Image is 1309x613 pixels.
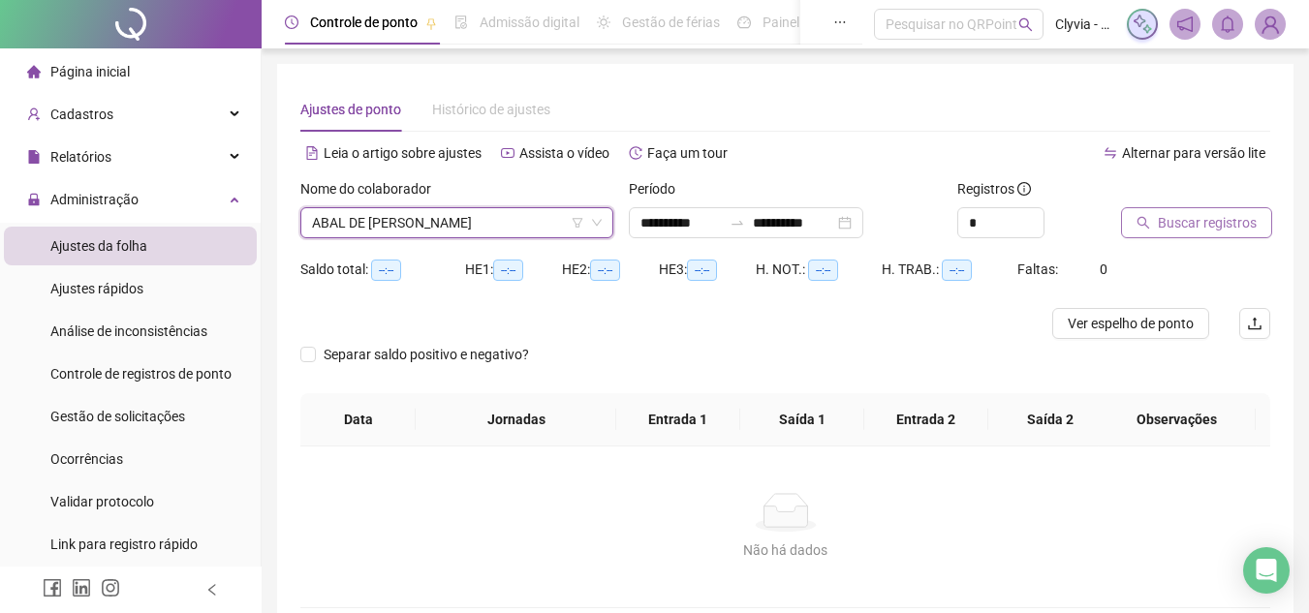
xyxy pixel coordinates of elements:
span: --:-- [942,260,972,281]
span: Controle de registros de ponto [50,366,232,382]
span: Registros [957,178,1031,199]
span: down [591,217,603,229]
span: Alternar para versão lite [1122,145,1265,161]
span: pushpin [425,17,437,29]
span: home [27,65,41,78]
span: bell [1219,15,1236,33]
div: H. TRAB.: [882,259,1017,281]
span: instagram [101,578,120,598]
span: Clyvia - LIPSFIHA [1055,14,1115,35]
span: linkedin [72,578,91,598]
span: Faltas: [1017,261,1061,277]
span: Relatórios [50,149,111,165]
span: clock-circle [285,15,298,29]
div: HE 2: [562,259,659,281]
span: Gestão de solicitações [50,409,185,424]
img: 83774 [1256,10,1285,39]
img: sparkle-icon.fc2bf0ac1784a2077858766a79e2daf3.svg [1132,14,1153,35]
span: upload [1247,316,1262,331]
span: swap-right [730,215,745,230]
span: search [1137,216,1150,230]
span: sun [597,15,610,29]
span: --:-- [493,260,523,281]
span: Ocorrências [50,451,123,467]
div: Open Intercom Messenger [1243,547,1290,594]
th: Jornadas [416,393,615,446]
span: 0 [1100,261,1107,277]
span: Análise de inconsistências [50,323,207,339]
span: Assista o vídeo [519,145,609,161]
span: file-text [305,146,319,160]
span: youtube [501,146,514,160]
div: HE 1: [465,259,562,281]
span: Ajustes da folha [50,238,147,254]
div: HE 3: [659,259,756,281]
span: facebook [43,578,62,598]
span: lock [27,193,41,206]
span: notification [1176,15,1194,33]
span: ABAL DE LIMA ALVES [312,208,602,237]
span: dashboard [737,15,751,29]
th: Entrada 2 [864,393,988,446]
span: Link para registro rápido [50,536,198,552]
span: user-add [27,107,41,121]
span: Ver espelho de ponto [1068,313,1194,334]
span: swap [1104,146,1117,160]
span: ellipsis [833,15,847,29]
button: Buscar registros [1121,207,1272,238]
span: Página inicial [50,64,130,79]
span: --:-- [371,260,401,281]
span: file-done [454,15,468,29]
th: Data [300,393,416,446]
span: filter [572,217,583,229]
span: --:-- [808,260,838,281]
span: Ajustes de ponto [300,102,401,117]
span: Painel do DP [763,15,838,30]
th: Observações [1098,393,1256,446]
div: Saldo total: [300,259,465,281]
span: file [27,150,41,164]
span: Ajustes rápidos [50,281,143,296]
span: Buscar registros [1158,212,1257,233]
div: H. NOT.: [756,259,882,281]
span: to [730,215,745,230]
span: Faça um tour [647,145,728,161]
span: Gestão de férias [622,15,720,30]
span: Separar saldo positivo e negativo? [316,344,537,365]
span: history [629,146,642,160]
span: --:-- [590,260,620,281]
th: Saída 1 [740,393,864,446]
div: Não há dados [324,539,1247,561]
th: Saída 2 [988,393,1112,446]
span: Leia o artigo sobre ajustes [324,145,482,161]
span: Administração [50,192,139,207]
span: info-circle [1017,182,1031,196]
span: left [205,583,219,597]
span: Observações [1113,409,1240,430]
th: Entrada 1 [616,393,740,446]
span: Validar protocolo [50,494,154,509]
button: Ver espelho de ponto [1052,308,1209,339]
span: Admissão digital [480,15,579,30]
span: --:-- [687,260,717,281]
label: Período [629,178,688,199]
span: search [1018,17,1033,32]
span: Controle de ponto [310,15,418,30]
label: Nome do colaborador [300,178,444,199]
span: Histórico de ajustes [432,102,550,117]
span: Cadastros [50,107,113,122]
